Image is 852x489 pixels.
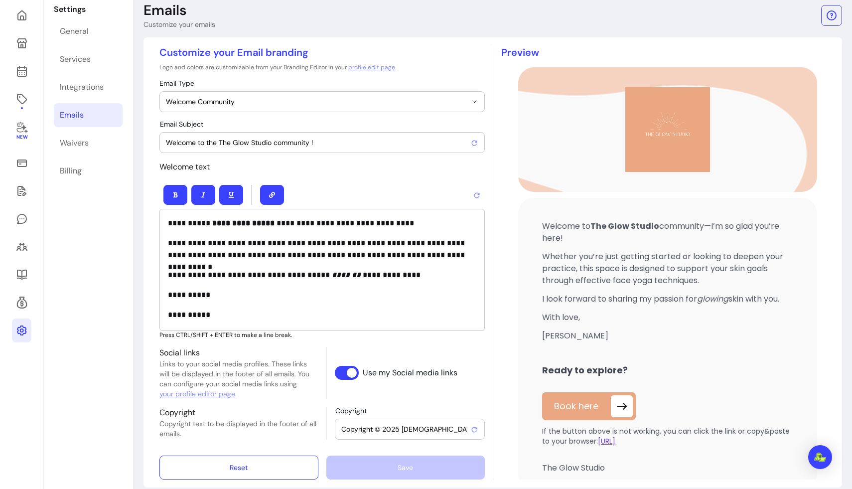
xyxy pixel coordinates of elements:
[12,151,31,175] a: Sales
[143,19,215,29] p: Customize your emails
[159,359,318,399] p: Links to your social media profiles. These links will be displayed in the footer of all emails. Y...
[159,347,318,359] p: Social links
[16,134,27,141] span: New
[54,47,123,71] a: Services
[54,75,123,99] a: Integrations
[41,153,292,177] p: Welcome to community—I’m so glad you’re here!
[60,165,82,177] div: Billing
[54,19,123,43] a: General
[41,359,288,379] span: If the button above is not working, you can click the link or copy&paste to your browser:
[159,63,485,71] p: Logo and colors are customizable from your Branding Editor in your .
[501,45,834,59] p: Preview
[12,179,31,203] a: Waivers
[159,407,318,419] p: Copyright
[41,226,292,238] p: I look forward to sharing my passion for skin with you.
[41,395,104,406] span: The Glow Studio
[12,31,31,55] a: My Page
[159,456,318,480] button: Reset
[159,45,485,59] p: Customize your Email branding
[160,120,203,129] span: Email Subject
[470,137,478,149] span: Reset
[166,97,466,107] span: Welcome Community
[808,445,832,469] div: Open Intercom Messenger
[12,207,31,231] a: My Messages
[335,366,457,380] input: Use my Social media links
[143,1,187,19] p: Emails
[160,92,484,112] button: Welcome Community
[60,109,84,121] div: Emails
[41,297,127,309] b: Ready to explore?
[12,235,31,259] a: Clients
[41,263,292,275] p: [PERSON_NAME]
[54,3,123,15] p: Settings
[41,244,292,256] p: With love,
[335,406,367,415] span: Copyright
[60,25,89,37] div: General
[54,159,123,183] a: Billing
[12,59,31,83] a: Calendar
[12,115,31,147] a: New
[159,389,235,399] a: your profile editor page
[41,183,292,219] p: Whether you’re just getting started or looking to deepen your practice, this space is designed to...
[12,87,31,111] a: Offerings
[12,3,31,27] a: Home
[12,263,31,287] a: Resources
[60,53,91,65] div: Services
[166,138,470,148] input: Email Subject
[159,419,318,439] p: Copyright text to be displayed in the footer of all emails.
[159,161,485,173] p: Welcome text
[54,131,123,155] a: Waivers
[12,291,31,315] a: Refer & Earn
[341,424,471,434] input: Copyright
[89,153,158,164] strong: The Glow Studio
[60,137,89,149] div: Waivers
[124,20,209,105] img: Fluum Logo
[60,81,104,93] div: Integrations
[12,319,31,342] a: Settings
[54,103,123,127] a: Emails
[159,331,485,339] p: Press CTRL/SHIFT + ENTER to make a line break.
[348,63,395,71] a: profile edit page
[196,226,227,237] em: glowing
